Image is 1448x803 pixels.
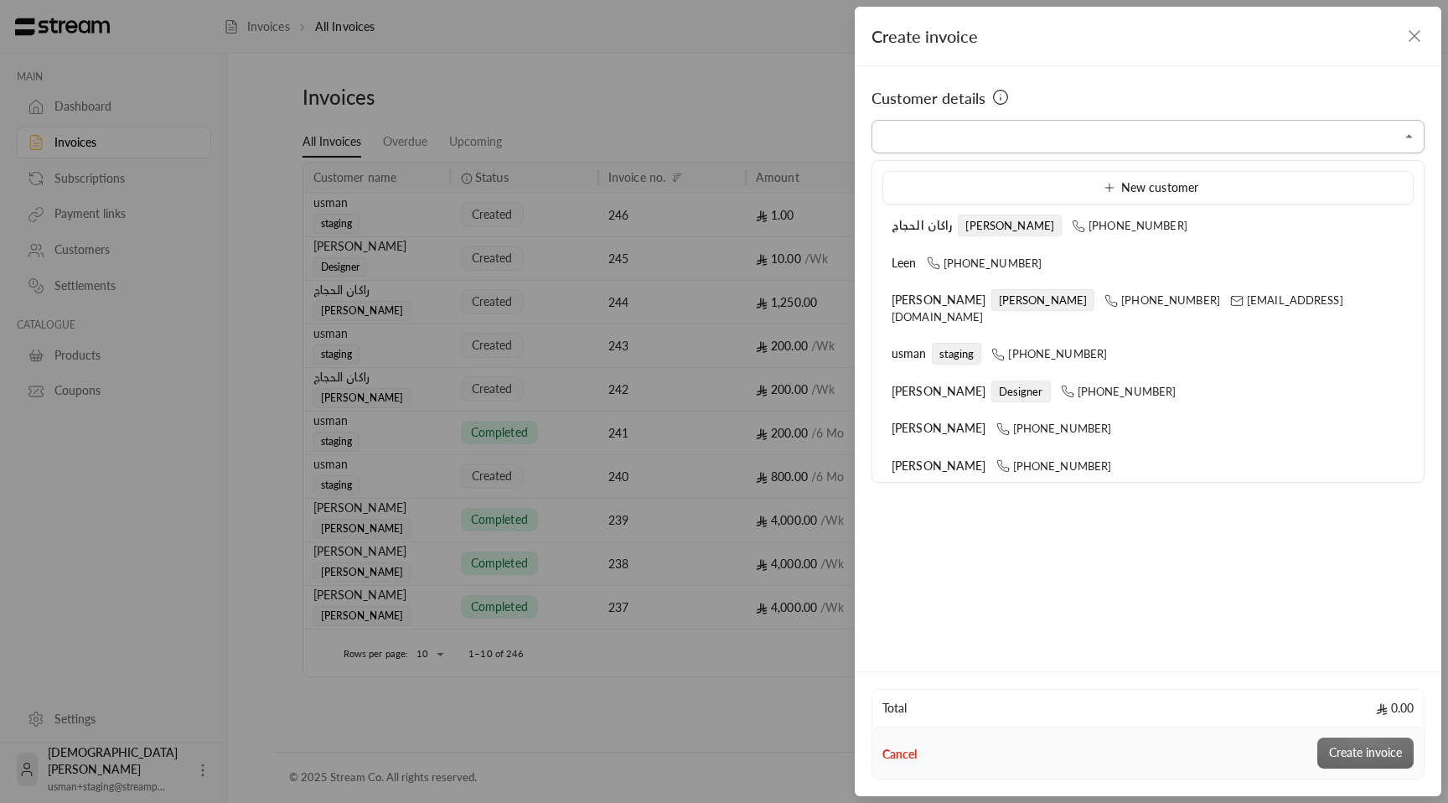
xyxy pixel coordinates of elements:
[892,293,1343,324] span: [EMAIL_ADDRESS][DOMAIN_NAME]
[1104,293,1220,307] span: [PHONE_NUMBER]
[1061,385,1176,398] span: [PHONE_NUMBER]
[892,346,927,360] span: usman
[892,458,986,473] span: [PERSON_NAME]
[1376,700,1414,717] span: 0.00
[991,381,1051,402] span: Designer
[1399,127,1420,147] button: Close
[892,218,953,232] span: راكان الحجاج
[871,26,978,46] span: Create invoice
[882,700,907,717] span: Total
[996,422,1112,435] span: [PHONE_NUMBER]
[1072,219,1187,232] span: [PHONE_NUMBER]
[996,459,1112,473] span: [PHONE_NUMBER]
[991,347,1107,360] span: [PHONE_NUMBER]
[892,293,986,307] span: [PERSON_NAME]
[1098,180,1198,194] span: New customer
[932,343,982,365] span: staging
[871,86,985,110] span: Customer details
[892,256,917,270] span: Leen
[958,215,1062,236] span: [PERSON_NAME]
[927,256,1042,270] span: [PHONE_NUMBER]
[892,384,986,398] span: [PERSON_NAME]
[882,746,917,763] button: Cancel
[892,421,986,435] span: [PERSON_NAME]
[991,289,1095,311] span: [PERSON_NAME]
